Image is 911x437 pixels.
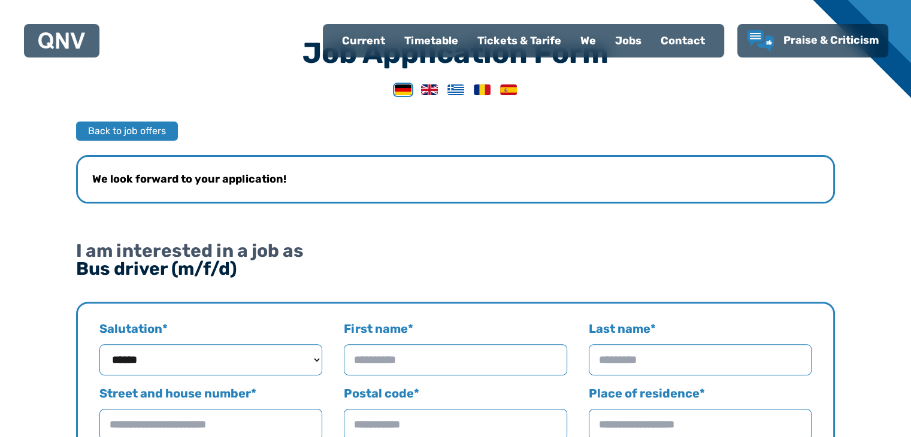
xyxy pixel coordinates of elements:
input: Last name* [589,344,812,375]
a: We [571,25,606,56]
select: Salutation* [99,344,322,375]
a: Timetable [395,25,468,56]
font: Place of residence [589,386,700,400]
font: Postal code [344,386,414,400]
a: Current [332,25,395,56]
font: Current [342,34,385,47]
a: Contact [651,25,715,56]
font: Salutation [99,321,162,336]
font: Back to job offers [88,125,166,136]
font: First name [344,321,408,336]
a: Praise & Criticism [747,30,879,51]
font: Contact [661,34,705,47]
font: Last name [589,321,650,336]
p: I am interested in a job as [76,242,304,260]
font: Bus driver (m/f/d) [76,258,237,280]
a: Tickets & Tarife [468,25,571,56]
font: Street and house number [99,386,251,400]
font: We [580,34,596,47]
img: QNV Logo [38,32,85,49]
strong: We look forward to your application! [92,172,286,186]
input: First name* [344,344,567,375]
img: Greek [447,84,464,95]
h3: Job Application Form [76,39,835,68]
img: English [421,84,438,95]
img: Spanish [500,84,517,95]
font: Timetable [404,34,458,47]
a: QNV Logo [38,29,85,53]
img: German [395,84,411,95]
a: Jobs [606,25,651,56]
button: Back to job offers [76,122,178,141]
img: Romanian [474,84,491,95]
font: Praise & Criticism [783,34,879,47]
